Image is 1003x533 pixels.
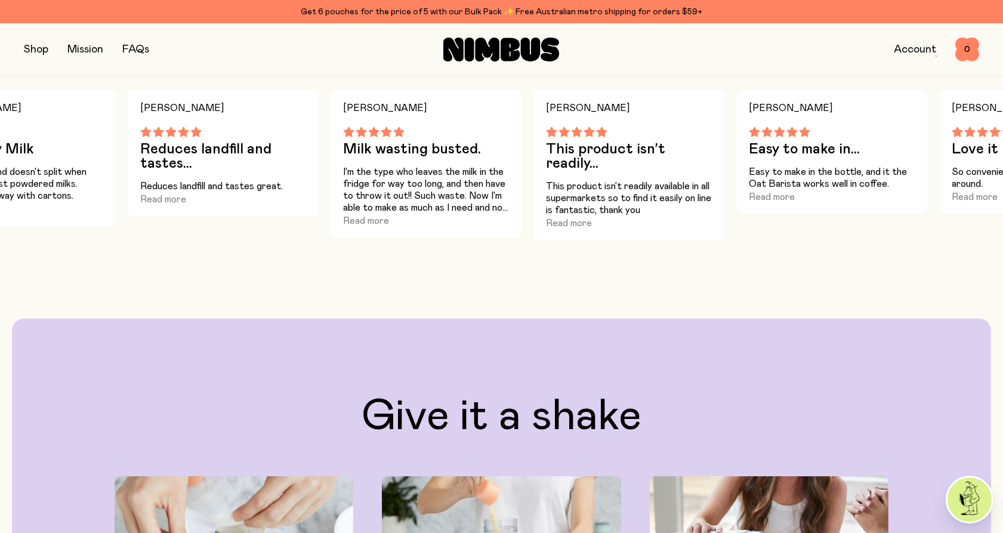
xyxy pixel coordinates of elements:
[343,99,510,117] h4: [PERSON_NAME]
[546,180,713,216] p: This product isn’t readily available in all supermarkets so to find it easily on line is fantasti...
[140,192,186,207] button: Read more
[67,44,103,55] a: Mission
[140,99,307,117] h4: [PERSON_NAME]
[546,99,713,117] h4: [PERSON_NAME]
[343,142,510,156] h3: Milk wasting busted.
[749,142,916,156] h3: Easy to make in...
[24,5,979,19] div: Get 6 pouches for the price of 5 with our Bulk Pack ✨ Free Australian metro shipping for orders $59+
[948,477,992,522] img: agent
[546,216,592,230] button: Read more
[749,99,916,117] h4: [PERSON_NAME]
[749,190,795,204] button: Read more
[122,44,149,55] a: FAQs
[36,395,967,438] h2: Give it a shake
[343,214,389,228] button: Read more
[894,44,936,55] a: Account
[952,190,998,204] button: Read more
[140,180,307,192] p: Reduces landfill and tastes great.
[749,166,916,190] p: Easy to make in the bottle, and it the Oat Barista works well in coffee.
[140,142,307,171] h3: Reduces landfill and tastes...
[546,142,713,171] h3: This product isn’t readily...
[343,166,510,214] p: I'm the type who leaves the milk in the fridge for way too long, and then have to throw it out!! ...
[955,38,979,61] button: 0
